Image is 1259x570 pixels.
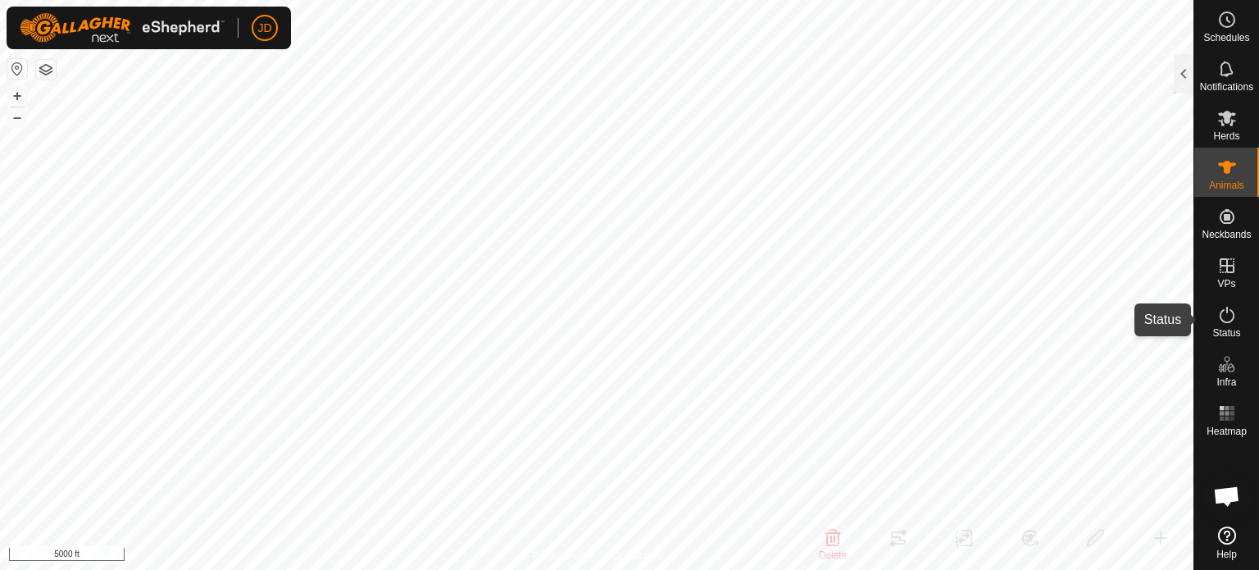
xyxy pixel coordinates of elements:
[1213,131,1239,141] span: Herds
[7,107,27,127] button: –
[1216,377,1236,387] span: Infra
[532,549,593,563] a: Privacy Policy
[36,60,56,80] button: Map Layers
[1207,426,1247,436] span: Heatmap
[1216,549,1237,559] span: Help
[613,549,661,563] a: Contact Us
[1212,328,1240,338] span: Status
[7,86,27,106] button: +
[1203,33,1249,43] span: Schedules
[1202,230,1251,239] span: Neckbands
[1202,472,1252,521] div: Open chat
[1194,520,1259,566] a: Help
[257,20,271,37] span: JD
[7,59,27,79] button: Reset Map
[1209,180,1244,190] span: Animals
[1200,82,1253,92] span: Notifications
[20,13,225,43] img: Gallagher Logo
[1217,279,1235,289] span: VPs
